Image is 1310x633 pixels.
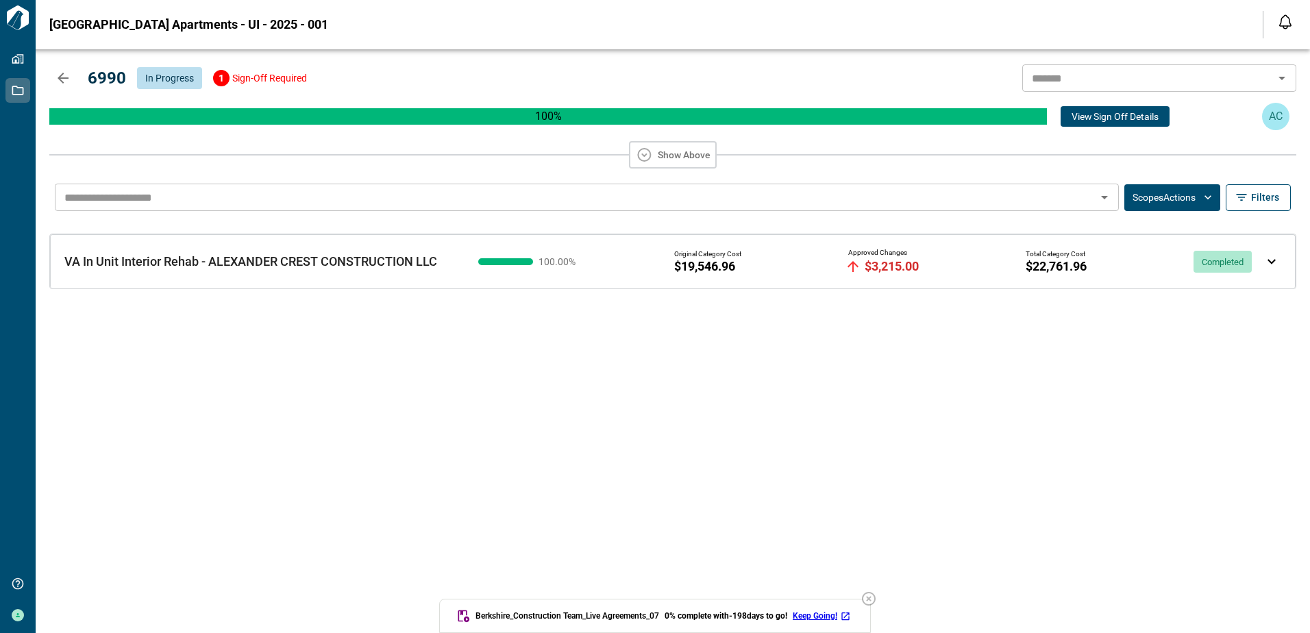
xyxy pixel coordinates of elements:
span: Original Category Cost [674,250,741,258]
button: View Sign Off Details [1061,106,1170,127]
div: 1 [213,70,230,86]
span: Completed [1194,257,1252,267]
a: Keep Going! [793,610,854,621]
span: Total Category Cost [1026,250,1085,258]
button: Open [1272,69,1292,88]
span: Filters [1251,190,1279,204]
span: 0 % complete with -198 days to go! [665,610,787,621]
span: 6990 [88,69,126,88]
span: VA In Unit Interior Rehab - ALEXANDER CREST CONSTRUCTION LLC [64,254,437,269]
button: Filters [1226,184,1291,211]
button: Open notification feed [1274,11,1296,33]
span: $3,215.00 [865,260,919,273]
p: 100 % [49,108,1047,125]
span: Approved Changes [848,249,907,257]
span: $22,761.96 [1026,260,1087,273]
span: [GEOGRAPHIC_DATA] Apartments - UI - 2025 - 001 [49,18,328,32]
span: 100.00 % [539,257,580,266]
button: Show Above [629,141,717,169]
div: Completed & Invoiced $22761.96 (100%) [49,108,1047,125]
p: AC [1269,108,1283,125]
p: Sign-Off Required [232,71,307,86]
span: Berkshire_Construction Team_Live Agreements_07 [475,610,659,621]
button: Open [1095,188,1114,207]
div: VA In Unit Interior Rehab - ALEXANDER CREST CONSTRUCTION LLC100.00%Original Category Cost$19,546.... [50,234,1296,288]
span: $19,546.96 [674,260,735,273]
img: expand [1268,259,1276,264]
span: In Progress [145,73,194,84]
button: ScopesActions [1124,184,1220,211]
